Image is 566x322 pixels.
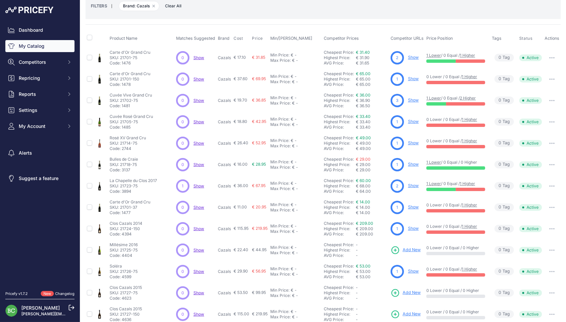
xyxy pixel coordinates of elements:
div: Highest Price: [324,98,356,103]
span: € 20.95 [252,204,266,209]
a: Show [408,269,419,274]
a: Alerts [5,147,75,159]
span: 0 [181,119,184,125]
span: € 26.40 [234,140,248,145]
span: 0 [499,140,501,146]
a: Cheapest Price: [324,71,354,76]
span: 2 [396,183,399,189]
p: Code: 1477 [110,210,150,215]
div: - [293,159,297,165]
p: SKU: 21723-75 [110,183,157,189]
span: Active [519,119,542,125]
p: Bulles de Craie [110,157,138,162]
a: 1 Higher [460,181,475,186]
p: SKU: 21714-75 [110,141,146,146]
p: Cazals [218,98,231,103]
a: Show [193,290,204,295]
a: Dashboard [5,24,75,36]
span: 0 [181,98,184,104]
div: - [293,138,297,143]
button: Cost [234,36,244,41]
div: € 33.40 [356,125,388,130]
span: Tag [494,182,514,190]
span: Tag [494,97,514,104]
div: - [293,74,297,79]
p: Code: 2744 [110,146,146,151]
button: Repricing [5,72,75,84]
span: € 16.00 [234,162,248,167]
button: Clear All [162,3,185,9]
a: 1 Higher [462,117,477,122]
span: Show [193,162,204,167]
span: Active [519,204,542,211]
a: 1 Higher [462,138,477,143]
a: 1 Lower [426,160,441,165]
div: € [291,138,293,143]
span: € 37.60 [234,76,248,81]
div: - [293,52,297,58]
a: Show [193,248,204,253]
span: Active [519,97,542,104]
span: € 33.40 [356,119,371,124]
span: Product Name [110,36,137,41]
a: 1 Lower [426,53,441,58]
a: Suggest a feature [5,172,75,184]
p: Carte d'Or Grand Cru [110,199,150,205]
a: Cheapest Price: [324,306,354,311]
div: - [295,165,298,170]
a: Show [193,205,204,210]
div: € [292,186,295,191]
a: Cheapest Price: [324,50,354,55]
div: Min Price: [270,117,289,122]
p: Carte d'Or Grand Cru [110,50,150,55]
p: 0 Lower / 0 Equal / [426,74,485,79]
div: € [291,202,293,207]
a: 1 Higher [462,224,477,229]
span: 3 [396,98,399,104]
div: AVG Price: [324,167,356,173]
nav: Sidebar [5,24,75,283]
a: € 60.00 [356,178,371,183]
div: Max Price: [270,207,291,213]
span: Active [519,161,542,168]
a: Cheapest Price: [324,242,354,247]
p: 0 Lower / 0 Equal / [426,117,485,122]
a: Show [408,140,419,145]
a: Show [193,55,204,60]
span: € 69.95 [252,76,266,81]
div: - [293,117,297,122]
span: 1 [397,119,398,125]
span: Tag [494,225,514,232]
div: - [295,143,298,149]
p: SKU: 21705-75 [110,119,153,125]
span: € 17.10 [234,55,246,60]
span: 1 [397,140,398,146]
div: Max Price: [270,79,291,85]
small: | [107,4,116,8]
a: My Catalog [5,40,75,52]
div: - [293,181,297,186]
div: Min Price: [270,159,289,165]
div: Max Price: [270,186,291,191]
a: € 53.00 [356,264,371,269]
p: SKU: 21701-150 [110,76,150,82]
a: Show [408,98,419,103]
a: Show [193,312,204,317]
div: - [293,223,297,229]
a: € 31.40 [356,50,370,55]
div: € [292,101,295,106]
div: € [291,95,293,101]
span: 2 [396,55,399,61]
span: € 42.95 [252,119,266,124]
a: Show [193,183,204,188]
p: Cazals [218,55,231,60]
span: € 28.95 [252,162,266,167]
div: € [292,165,295,170]
span: Tags [492,36,502,41]
div: € 65.00 [356,82,388,87]
div: € 14.00 [356,210,388,215]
